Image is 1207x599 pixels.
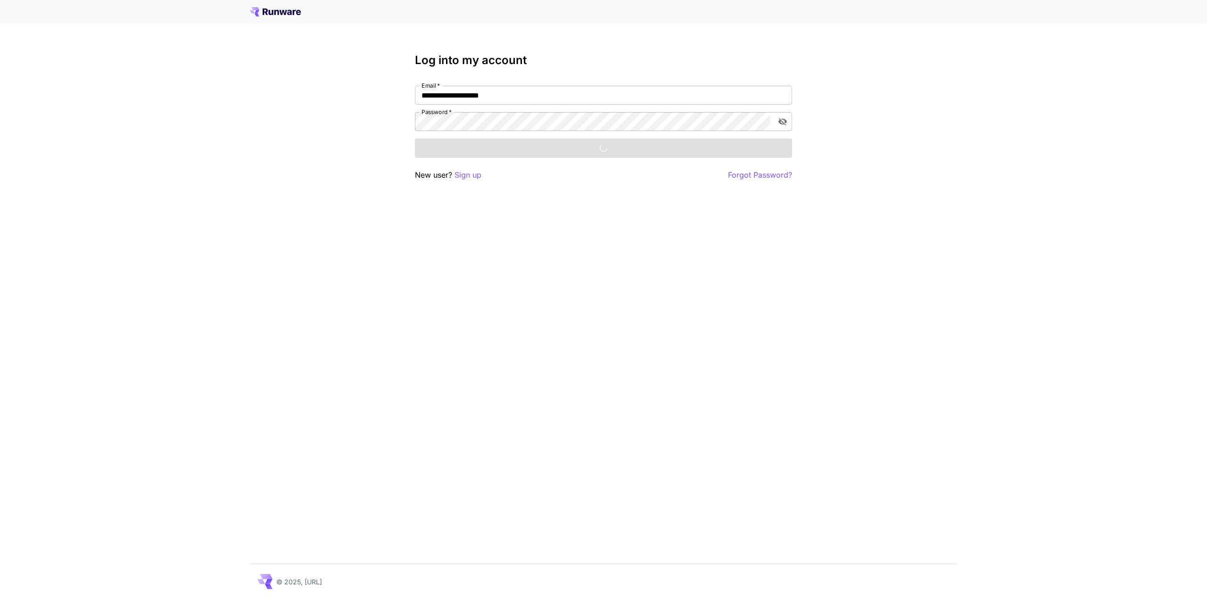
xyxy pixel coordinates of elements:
button: toggle password visibility [774,113,791,130]
label: Email [422,82,440,90]
button: Forgot Password? [728,169,792,181]
p: New user? [415,169,481,181]
button: Sign up [455,169,481,181]
label: Password [422,108,452,116]
h3: Log into my account [415,54,792,67]
p: © 2025, [URL] [276,577,322,587]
